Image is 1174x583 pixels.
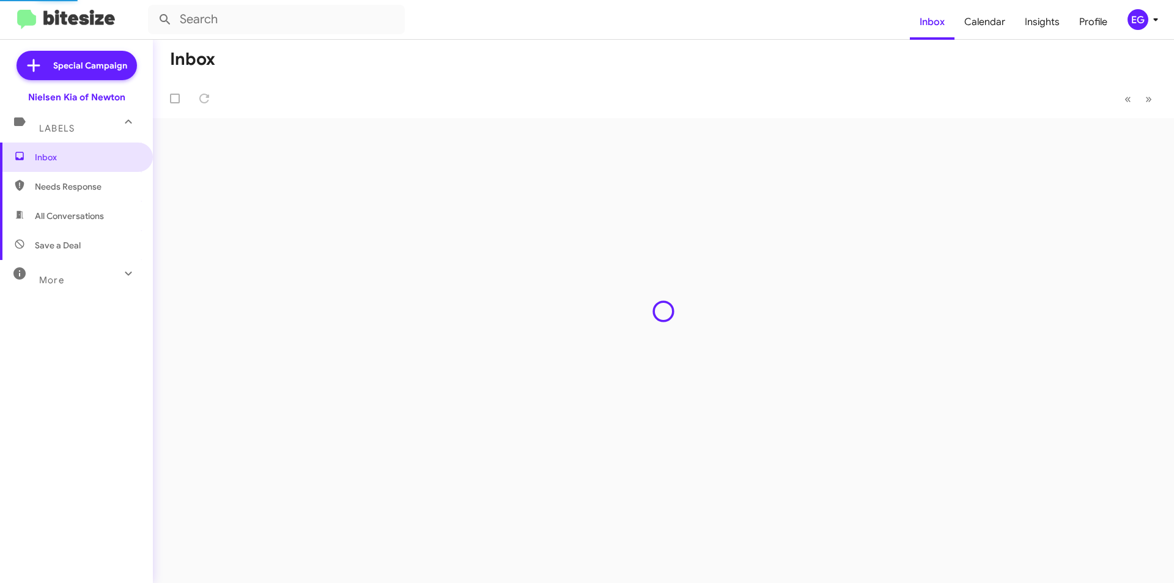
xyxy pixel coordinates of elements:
span: » [1145,91,1152,106]
span: Labels [39,123,75,134]
nav: Page navigation example [1118,86,1159,111]
a: Profile [1069,4,1117,40]
div: Nielsen Kia of Newton [28,91,125,103]
span: Needs Response [35,180,139,193]
span: Special Campaign [53,59,127,72]
h1: Inbox [170,50,215,69]
button: Previous [1117,86,1139,111]
span: All Conversations [35,210,104,222]
span: Inbox [35,151,139,163]
span: More [39,275,64,286]
a: Calendar [954,4,1015,40]
button: EG [1117,9,1161,30]
a: Insights [1015,4,1069,40]
span: Save a Deal [35,239,81,251]
div: EG [1128,9,1148,30]
button: Next [1138,86,1159,111]
input: Search [148,5,405,34]
a: Inbox [910,4,954,40]
a: Special Campaign [17,51,137,80]
span: « [1124,91,1131,106]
